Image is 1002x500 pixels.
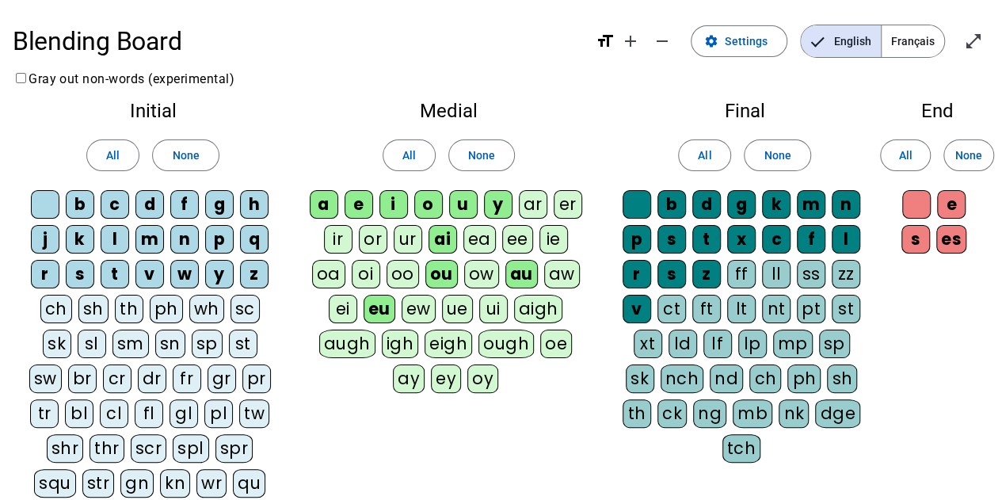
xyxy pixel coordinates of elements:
[787,365,821,393] div: ph
[937,190,966,219] div: e
[827,365,857,393] div: sh
[160,469,190,498] div: kn
[519,190,547,219] div: ar
[101,225,129,254] div: l
[936,225,966,254] div: es
[468,146,495,165] span: None
[393,365,425,393] div: ay
[312,260,345,288] div: oa
[657,295,686,323] div: ct
[90,434,124,463] div: thr
[101,260,129,288] div: t
[65,399,93,428] div: bl
[596,32,615,51] mat-icon: format_size
[448,139,515,171] button: None
[359,225,387,254] div: or
[544,260,580,288] div: aw
[657,225,686,254] div: s
[832,190,860,219] div: n
[103,365,131,393] div: cr
[402,146,416,165] span: All
[431,365,461,393] div: ey
[691,25,787,57] button: Settings
[170,399,198,428] div: gl
[170,225,199,254] div: n
[306,101,592,120] h2: Medial
[762,295,791,323] div: nt
[239,399,269,428] div: tw
[138,365,166,393] div: dr
[897,101,977,120] h2: End
[657,190,686,219] div: b
[43,330,71,358] div: sk
[173,365,201,393] div: fr
[764,146,791,165] span: None
[215,434,253,463] div: spr
[170,260,199,288] div: w
[693,399,726,428] div: ng
[727,260,756,288] div: ff
[131,434,167,463] div: scr
[120,469,154,498] div: gn
[152,139,219,171] button: None
[242,365,271,393] div: pr
[703,330,732,358] div: lf
[722,434,761,463] div: tch
[657,260,686,288] div: s
[727,225,756,254] div: x
[205,260,234,288] div: y
[727,190,756,219] div: g
[692,295,721,323] div: ft
[801,25,881,57] span: English
[31,225,59,254] div: j
[402,295,436,323] div: ew
[78,330,106,358] div: sl
[100,399,128,428] div: cl
[692,225,721,254] div: t
[387,260,419,288] div: oo
[797,260,825,288] div: ss
[762,190,791,219] div: k
[514,295,563,323] div: aigh
[319,330,375,358] div: augh
[233,469,265,498] div: qu
[832,225,860,254] div: l
[692,190,721,219] div: d
[484,190,512,219] div: y
[229,330,257,358] div: st
[738,330,767,358] div: lp
[773,330,813,358] div: mp
[762,225,791,254] div: c
[815,399,860,428] div: dge
[964,32,983,51] mat-icon: open_in_full
[733,399,772,428] div: mb
[478,330,534,358] div: ough
[189,295,224,323] div: wh
[78,295,109,323] div: sh
[364,295,395,323] div: eu
[646,25,678,57] button: Decrease font size
[40,295,72,323] div: ch
[744,139,810,171] button: None
[135,190,164,219] div: d
[704,34,718,48] mat-icon: settings
[230,295,260,323] div: sc
[240,260,269,288] div: z
[505,260,538,288] div: au
[30,399,59,428] div: tr
[797,295,825,323] div: pt
[797,225,825,254] div: f
[539,225,568,254] div: ie
[626,365,654,393] div: sk
[678,139,731,171] button: All
[34,469,76,498] div: squ
[82,469,115,498] div: str
[240,225,269,254] div: q
[86,139,139,171] button: All
[617,101,872,120] h2: Final
[800,25,945,58] mat-button-toggle-group: Language selection
[958,25,989,57] button: Enter full screen
[661,365,704,393] div: nch
[204,399,233,428] div: pl
[502,225,533,254] div: ee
